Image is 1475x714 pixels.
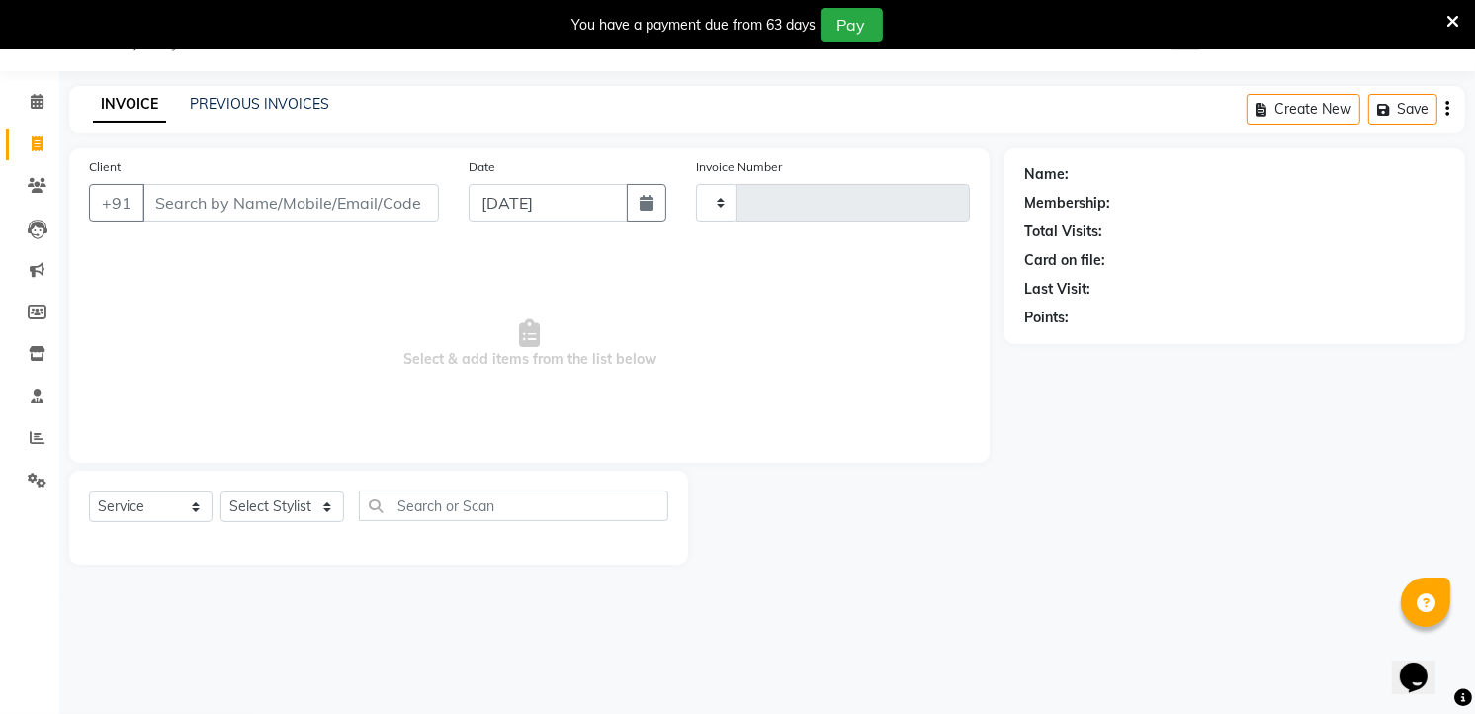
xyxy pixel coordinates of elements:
label: Client [89,158,121,176]
div: Total Visits: [1024,222,1102,242]
button: Save [1368,94,1437,125]
div: Points: [1024,308,1069,328]
span: Select & add items from the list below [89,245,970,443]
button: Create New [1247,94,1360,125]
div: Name: [1024,164,1069,185]
iframe: chat widget [1392,635,1455,694]
div: Last Visit: [1024,279,1090,300]
a: INVOICE [93,87,166,123]
div: Membership: [1024,193,1110,214]
input: Search by Name/Mobile/Email/Code [142,184,439,222]
input: Search or Scan [359,491,668,521]
a: PREVIOUS INVOICES [190,95,329,113]
button: Pay [821,8,883,42]
button: +91 [89,184,144,222]
div: You have a payment due from 63 days [572,15,817,36]
div: Card on file: [1024,250,1105,271]
label: Date [469,158,495,176]
label: Invoice Number [696,158,782,176]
